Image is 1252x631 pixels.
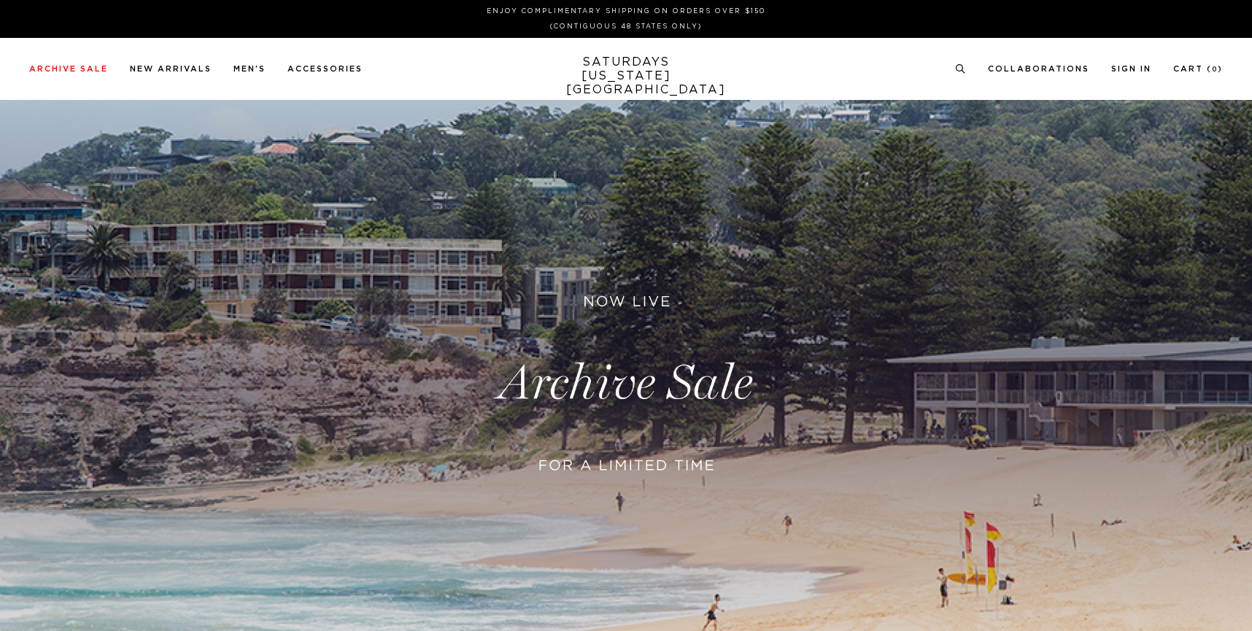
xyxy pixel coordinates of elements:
a: SATURDAYS[US_STATE][GEOGRAPHIC_DATA] [566,55,687,97]
a: Sign In [1111,65,1151,73]
a: Men's [233,65,266,73]
a: Cart (0) [1173,65,1223,73]
a: Accessories [287,65,363,73]
p: Enjoy Complimentary Shipping on Orders Over $150 [35,6,1217,17]
p: (Contiguous 48 States Only) [35,21,1217,32]
a: Collaborations [988,65,1089,73]
small: 0 [1212,66,1218,73]
a: New Arrivals [130,65,212,73]
a: Archive Sale [29,65,108,73]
